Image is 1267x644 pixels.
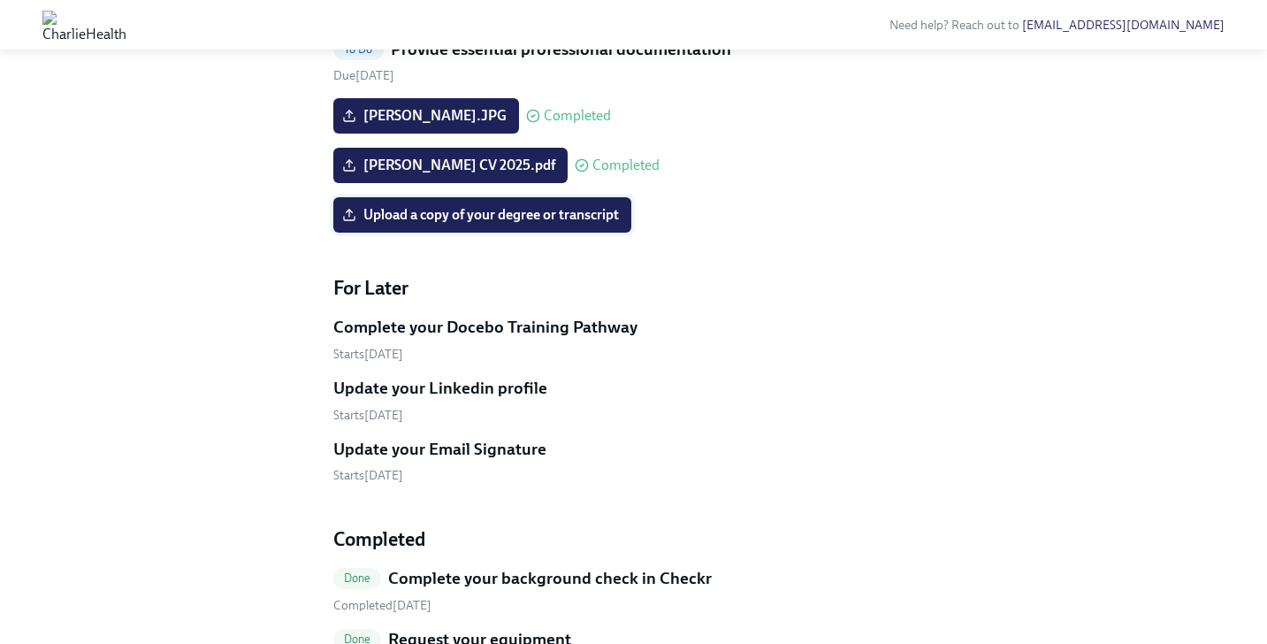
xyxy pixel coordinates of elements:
[333,377,935,424] a: Update your Linkedin profileStarts[DATE]
[544,109,611,123] span: Completed
[346,206,619,224] span: Upload a copy of your degree or transcript
[333,438,546,461] h5: Update your Email Signature
[333,197,631,233] label: Upload a copy of your degree or transcript
[346,157,555,174] span: [PERSON_NAME] CV 2025.pdf
[333,275,935,302] h4: For Later
[333,38,935,85] a: To DoProvide essential professional documentationDue[DATE]
[388,567,712,590] h5: Complete your background check in Checkr
[333,571,382,585] span: Done
[346,107,507,125] span: [PERSON_NAME].JPG
[333,598,431,613] span: Wednesday, August 20th 2025, 10:16 am
[42,11,126,39] img: CharlieHealth
[333,68,394,83] span: Friday, August 22nd 2025, 10:00 am
[333,377,547,400] h5: Update your Linkedin profile
[333,347,403,362] span: Monday, September 8th 2025, 10:00 am
[333,567,935,614] a: DoneComplete your background check in Checkr Completed[DATE]
[333,98,519,134] label: [PERSON_NAME].JPG
[333,316,935,363] a: Complete your Docebo Training PathwayStarts[DATE]
[333,526,935,553] h4: Completed
[333,316,637,339] h5: Complete your Docebo Training Pathway
[333,408,403,423] span: Monday, September 8th 2025, 10:00 am
[889,18,1225,33] span: Need help? Reach out to
[333,148,568,183] label: [PERSON_NAME] CV 2025.pdf
[333,438,935,485] a: Update your Email SignatureStarts[DATE]
[592,158,660,172] span: Completed
[333,468,403,483] span: Monday, September 8th 2025, 10:00 am
[1022,18,1225,33] a: [EMAIL_ADDRESS][DOMAIN_NAME]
